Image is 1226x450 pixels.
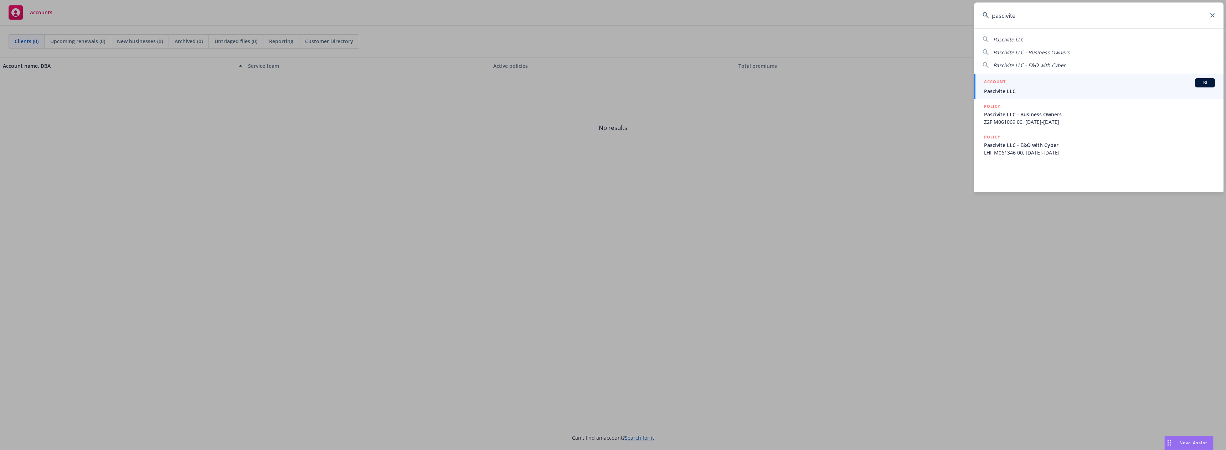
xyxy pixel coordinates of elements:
[993,36,1024,43] span: Pascivite LLC
[1165,436,1174,450] div: Drag to move
[984,111,1215,118] span: Pascivite LLC - Business Owners
[993,49,1070,56] span: Pascivite LLC - Business Owners
[984,149,1215,156] span: LHF M061346 00, [DATE]-[DATE]
[1164,436,1214,450] button: Nova Assist
[993,62,1066,69] span: Pascivite LLC - E&O with Cyber
[984,118,1215,126] span: Z2F M061069 00, [DATE]-[DATE]
[974,74,1224,99] a: ACCOUNTBIPascivite LLC
[974,99,1224,130] a: POLICYPascivite LLC - Business OwnersZ2F M061069 00, [DATE]-[DATE]
[1179,440,1207,446] span: Nova Assist
[1198,80,1212,86] span: BI
[974,2,1224,28] input: Search...
[984,133,1000,141] h5: POLICY
[974,130,1224,160] a: POLICYPascivite LLC - E&O with CyberLHF M061346 00, [DATE]-[DATE]
[984,103,1000,110] h5: POLICY
[984,78,1006,87] h5: ACCOUNT
[984,87,1215,95] span: Pascivite LLC
[984,141,1215,149] span: Pascivite LLC - E&O with Cyber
